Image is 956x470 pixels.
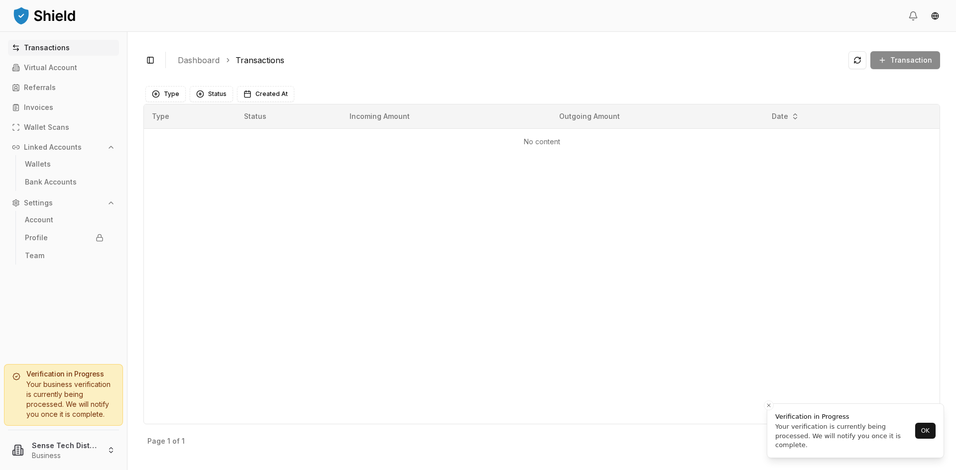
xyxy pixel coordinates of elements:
p: Referrals [24,84,56,91]
a: Dashboard [178,54,220,66]
p: 1 [167,438,170,445]
p: Virtual Account [24,64,77,71]
button: OK [915,423,936,439]
th: Status [236,104,342,128]
p: Page [147,438,165,445]
a: Transactions [8,40,119,56]
p: Profile [25,234,48,241]
p: Linked Accounts [24,144,82,151]
a: Profile [21,230,108,246]
p: Settings [24,199,53,206]
button: Created At [237,86,294,102]
div: Verification in Progress [775,412,912,422]
a: Team [21,248,108,264]
a: Transactions [236,54,284,66]
img: ShieldPay Logo [12,5,77,25]
div: Your verification is currently being processed. We will notify you once it is complete. [775,422,912,450]
a: Wallets [21,156,108,172]
a: Verification in ProgressYour business verification is currently being processed. We will notify y... [4,364,123,426]
p: Account [25,216,53,223]
p: Wallet Scans [24,124,69,131]
a: Invoices [8,99,119,115]
p: Transactions [24,44,70,51]
button: Status [190,86,233,102]
button: Close toast [764,400,774,410]
a: Bank Accounts [21,174,108,190]
nav: breadcrumb [178,54,840,66]
p: Bank Accounts [25,179,77,186]
button: Linked Accounts [8,139,119,155]
a: Wallet Scans [8,119,119,135]
h5: Verification in Progress [12,371,115,377]
p: Wallets [25,161,51,168]
p: 1 [182,438,185,445]
th: Type [144,104,236,128]
a: Referrals [8,80,119,95]
p: Business [32,451,99,461]
button: Type [145,86,186,102]
a: Virtual Account [8,60,119,76]
p: Sense Tech Distributors, Inc. [32,440,99,451]
th: Incoming Amount [342,104,552,128]
p: Invoices [24,104,53,111]
span: Created At [255,90,288,98]
button: Date [768,108,803,124]
th: Outgoing Amount [551,104,762,128]
p: No content [152,137,932,147]
button: Settings [8,195,119,211]
button: Sense Tech Distributors, Inc.Business [4,434,123,466]
p: Team [25,252,44,259]
a: Account [21,212,108,228]
div: Your business verification is currently being processed. We will notify you once it is complete. [12,379,115,419]
p: of [172,438,180,445]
